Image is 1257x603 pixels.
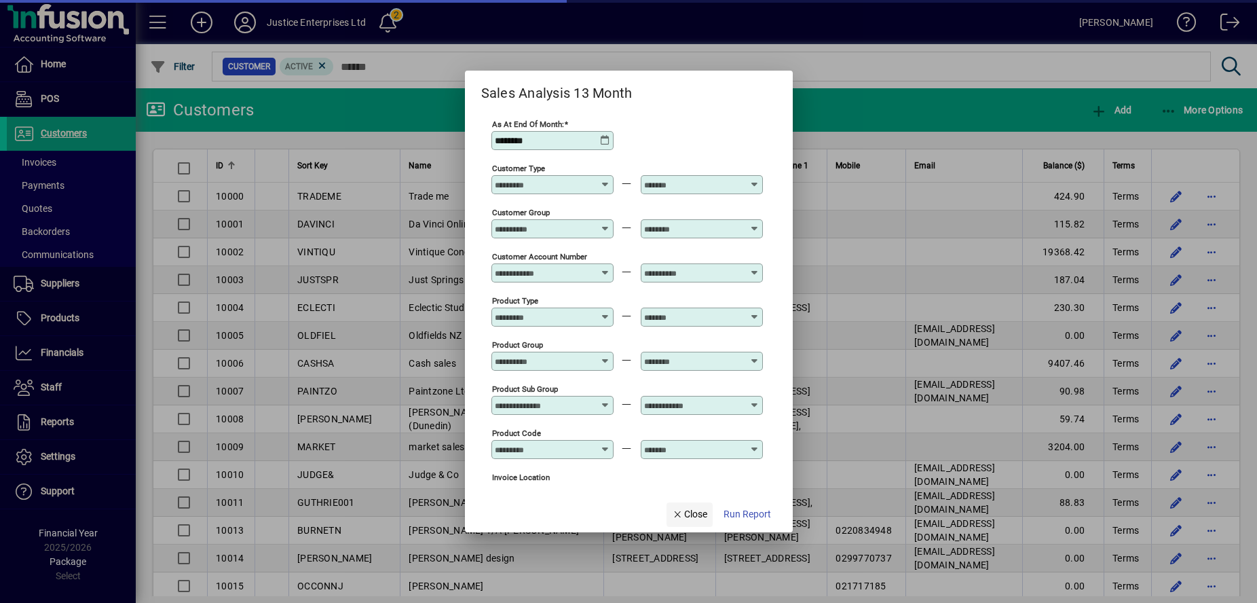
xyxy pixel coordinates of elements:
[492,428,541,438] mat-label: Product Code
[492,340,543,350] mat-label: Product Group
[465,71,649,104] h2: Sales Analysis 13 Month
[492,120,564,129] mat-label: As at end of month:
[492,164,545,173] mat-label: Customer Type
[492,296,538,306] mat-label: Product Type
[492,473,550,482] mat-label: Invoice location
[724,507,771,522] span: Run Report
[672,507,707,522] span: Close
[667,502,713,527] button: Close
[718,502,776,527] button: Run Report
[492,384,558,394] mat-label: Product Sub Group
[492,252,587,261] mat-label: Customer Account Number
[492,208,550,217] mat-label: Customer Group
